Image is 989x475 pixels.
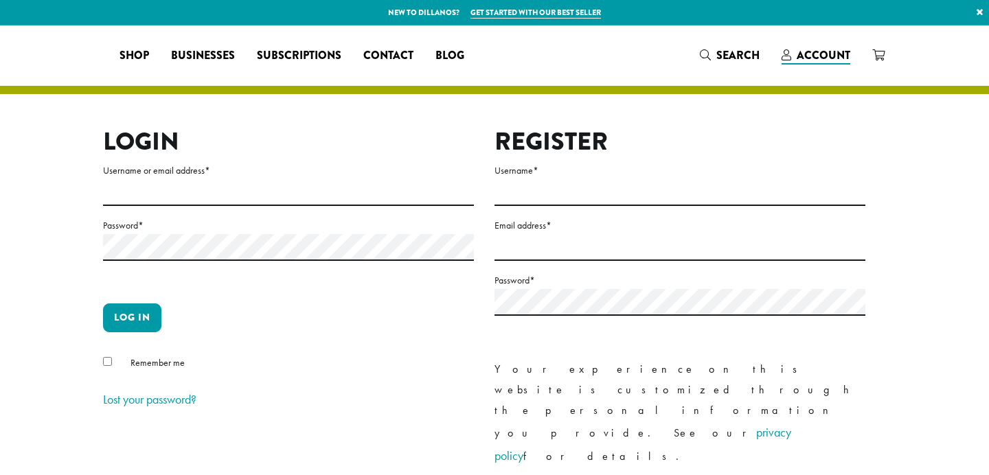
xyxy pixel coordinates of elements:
[103,162,474,179] label: Username or email address
[494,359,865,467] p: Your experience on this website is customized through the personal information you provide. See o...
[494,217,865,234] label: Email address
[103,217,474,234] label: Password
[103,391,196,407] a: Lost your password?
[494,162,865,179] label: Username
[494,424,791,463] a: privacy policy
[363,47,413,65] span: Contact
[494,127,865,157] h2: Register
[109,45,160,67] a: Shop
[716,47,760,63] span: Search
[797,47,850,63] span: Account
[130,356,185,369] span: Remember me
[470,7,601,19] a: Get started with our best seller
[689,44,771,67] a: Search
[171,47,235,65] span: Businesses
[435,47,464,65] span: Blog
[103,303,161,332] button: Log in
[494,272,865,289] label: Password
[257,47,341,65] span: Subscriptions
[103,127,474,157] h2: Login
[120,47,149,65] span: Shop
